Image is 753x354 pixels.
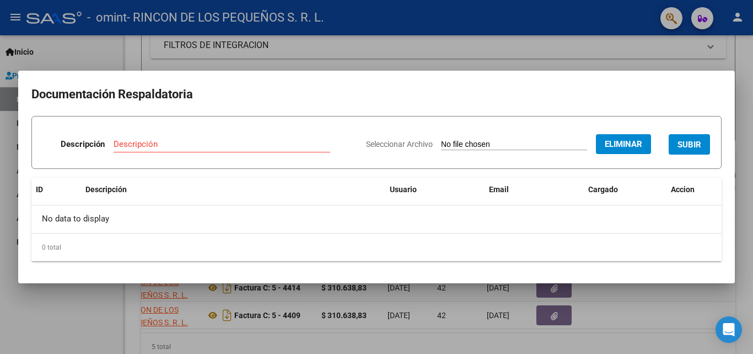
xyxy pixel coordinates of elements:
datatable-header-cell: Cargado [584,178,666,202]
datatable-header-cell: Descripción [81,178,385,202]
datatable-header-cell: Usuario [385,178,485,202]
p: Descripción [61,138,105,151]
span: Usuario [390,185,417,194]
button: SUBIR [669,134,710,155]
span: SUBIR [677,140,701,150]
span: Eliminar [605,139,642,149]
span: Seleccionar Archivo [366,140,433,149]
span: Descripción [85,185,127,194]
div: 0 total [31,234,722,261]
datatable-header-cell: ID [31,178,81,202]
span: Cargado [588,185,618,194]
span: ID [36,185,43,194]
span: Email [489,185,509,194]
div: Open Intercom Messenger [716,316,742,343]
button: Eliminar [596,134,651,154]
span: Accion [671,185,695,194]
div: No data to display [31,205,722,233]
datatable-header-cell: Email [485,178,584,202]
h2: Documentación Respaldatoria [31,84,722,105]
datatable-header-cell: Accion [666,178,722,202]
